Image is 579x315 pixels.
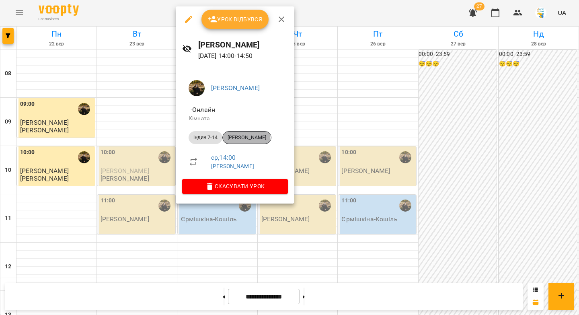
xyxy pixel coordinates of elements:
[189,134,222,141] span: індив 7-14
[198,39,288,51] h6: [PERSON_NAME]
[189,80,205,96] img: 30463036ea563b2b23a8b91c0e98b0e0.jpg
[189,115,281,123] p: Кімната
[201,10,269,29] button: Урок відбувся
[189,106,217,113] span: - Онлайн
[208,14,263,24] span: Урок відбувся
[198,51,288,61] p: [DATE] 14:00 - 14:50
[222,131,271,144] div: [PERSON_NAME]
[211,163,254,169] a: [PERSON_NAME]
[189,181,281,191] span: Скасувати Урок
[223,134,271,141] span: [PERSON_NAME]
[182,179,288,194] button: Скасувати Урок
[211,154,236,161] a: ср , 14:00
[211,84,260,92] a: [PERSON_NAME]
